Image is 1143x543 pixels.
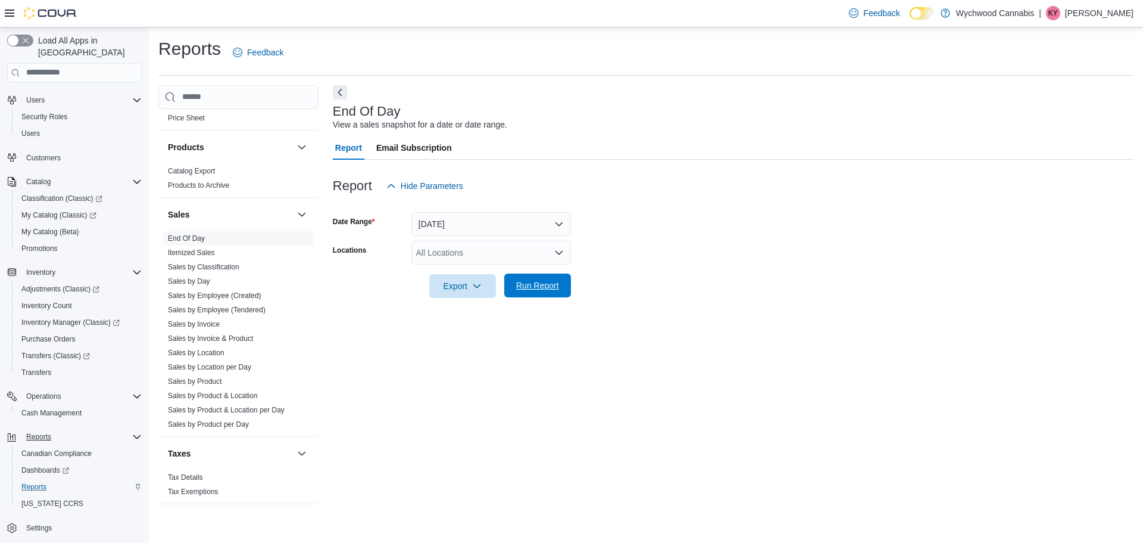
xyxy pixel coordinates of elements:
span: Dashboards [17,463,142,477]
button: Products [295,140,309,154]
span: Classification (Classic) [17,191,142,206]
span: Promotions [21,244,58,253]
div: Products [158,164,318,197]
span: Inventory [21,265,142,280]
a: Classification (Classic) [12,190,146,207]
button: Users [21,93,49,107]
span: Settings [21,520,142,535]
a: Dashboards [12,462,146,479]
button: Customers [2,149,146,166]
span: Feedback [247,46,283,58]
span: Customers [21,150,142,165]
a: Feedback [844,1,904,25]
span: Tax Details [168,473,203,482]
div: View a sales snapshot for a date or date range. [333,119,507,131]
a: Sales by Location per Day [168,363,251,371]
a: Transfers (Classic) [17,349,95,363]
span: Sales by Product [168,377,222,386]
h3: Sales [168,209,190,221]
h3: End Of Day [333,104,401,119]
a: Users [17,126,45,141]
span: Catalog Export [168,166,215,176]
span: Operations [26,392,61,401]
span: Cash Management [17,406,142,420]
h3: Products [168,141,204,153]
button: [DATE] [411,212,571,236]
a: Sales by Employee (Tendered) [168,306,266,314]
span: Inventory Count [21,301,72,311]
a: Products to Archive [168,181,229,190]
span: Price Sheet [168,113,205,123]
span: Inventory Manager (Classic) [17,315,142,330]
a: Inventory Count [17,299,77,313]
span: Products to Archive [168,181,229,190]
span: Reports [26,432,51,442]
div: Taxes [158,470,318,504]
input: Dark Mode [910,7,935,20]
a: Security Roles [17,110,72,124]
span: Purchase Orders [17,332,142,346]
button: Purchase Orders [12,331,146,347]
button: Taxes [168,448,292,460]
a: Reports [17,480,51,494]
button: Reports [21,430,56,444]
span: Transfers (Classic) [17,349,142,363]
button: Next [333,85,347,100]
span: Transfers [21,368,51,377]
button: Taxes [295,446,309,461]
button: Users [12,125,146,142]
a: Catalog Export [168,167,215,175]
a: Settings [21,521,57,535]
h3: Report [333,179,372,193]
button: Products [168,141,292,153]
span: Catalog [21,175,142,189]
a: Dashboards [17,463,74,477]
a: Feedback [228,41,288,64]
span: [US_STATE] CCRS [21,499,83,508]
span: My Catalog (Classic) [17,208,142,222]
a: Sales by Employee (Created) [168,291,261,300]
span: Catalog [26,177,51,187]
div: Kristina Yin [1046,6,1060,20]
button: [US_STATE] CCRS [12,495,146,512]
img: Cova [24,7,77,19]
h1: Reports [158,37,221,61]
span: Tax Exemptions [168,487,218,497]
button: My Catalog (Beta) [12,224,146,240]
a: Canadian Compliance [17,446,96,461]
a: Sales by Invoice & Product [168,334,253,343]
p: [PERSON_NAME] [1065,6,1133,20]
a: [US_STATE] CCRS [17,497,88,511]
p: Wychwood Cannabis [956,6,1034,20]
span: End Of Day [168,234,205,243]
span: Sales by Product per Day [168,420,249,429]
a: Sales by Product per Day [168,420,249,429]
button: Security Roles [12,108,146,125]
span: Security Roles [17,110,142,124]
span: Users [17,126,142,141]
div: Sales [158,231,318,436]
a: Sales by Product & Location per Day [168,406,285,414]
span: Sales by Invoice & Product [168,334,253,343]
span: Users [26,95,45,105]
button: Export [429,274,496,298]
a: Tax Details [168,473,203,482]
a: Adjustments (Classic) [17,282,104,296]
a: Price Sheet [168,114,205,122]
a: Classification (Classic) [17,191,107,206]
button: Open list of options [554,248,564,257]
span: Washington CCRS [17,497,142,511]
a: Sales by Product & Location [168,392,258,400]
a: Purchase Orders [17,332,80,346]
button: Catalog [21,175,55,189]
span: Canadian Compliance [21,449,92,458]
a: Sales by Invoice [168,320,220,328]
label: Locations [333,246,367,255]
span: Reports [21,430,142,444]
a: My Catalog (Classic) [12,207,146,224]
span: Load All Apps in [GEOGRAPHIC_DATA] [33,35,142,58]
a: End Of Day [168,234,205,243]
a: Transfers [17,365,56,380]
